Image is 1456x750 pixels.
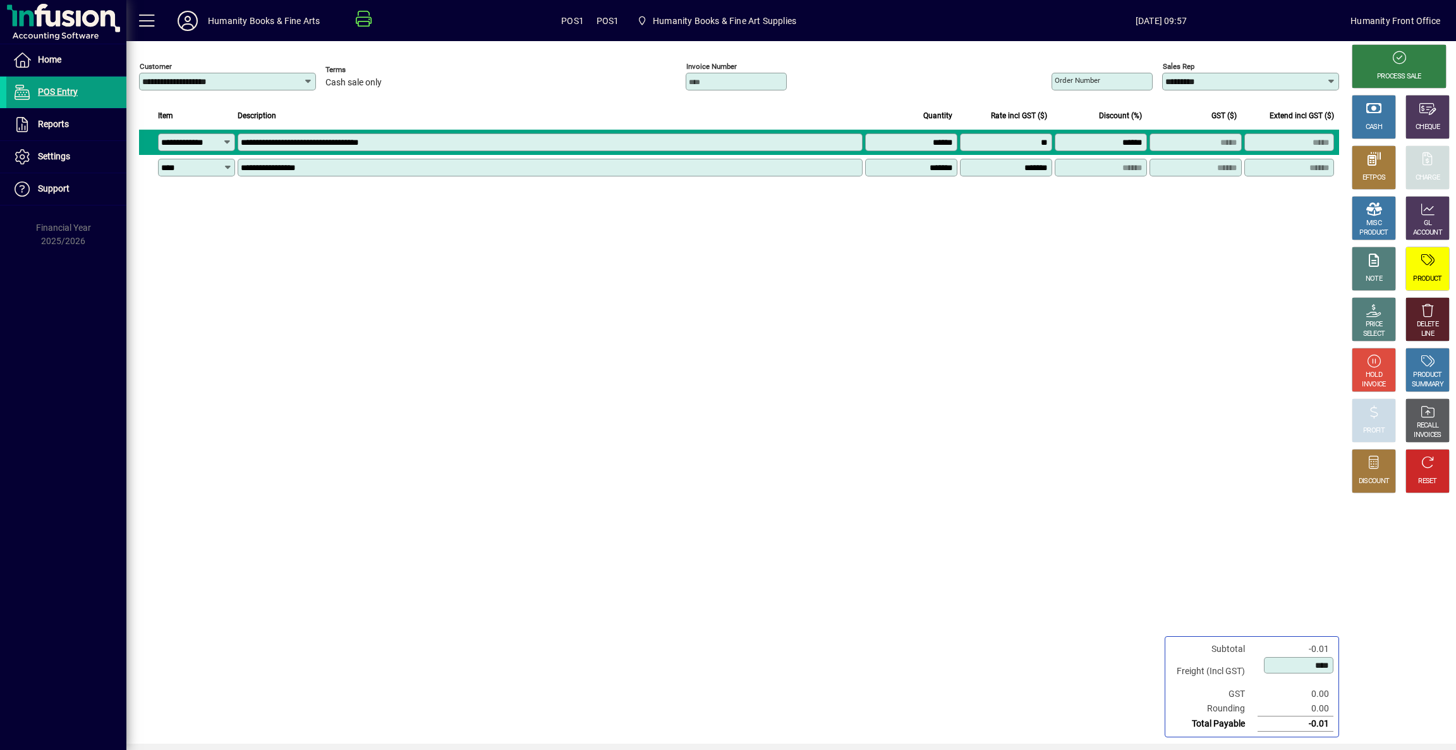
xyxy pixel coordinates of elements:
span: [DATE] 09:57 [971,11,1350,31]
td: -0.01 [1258,716,1333,732]
span: Reports [38,119,69,129]
div: SELECT [1363,329,1385,339]
span: Description [238,109,276,123]
div: DISCOUNT [1359,477,1389,486]
div: PRODUCT [1359,228,1388,238]
div: Humanity Books & Fine Arts [208,11,320,31]
div: ACCOUNT [1413,228,1442,238]
span: GST ($) [1211,109,1237,123]
div: PRODUCT [1413,371,1441,380]
span: Humanity Books & Fine Art Supplies [632,9,801,32]
div: PRODUCT [1413,274,1441,284]
span: Terms [325,66,401,74]
span: Discount (%) [1099,109,1142,123]
div: NOTE [1366,274,1382,284]
span: Settings [38,151,70,161]
mat-label: Order number [1055,76,1100,85]
td: Subtotal [1170,642,1258,656]
span: Extend incl GST ($) [1270,109,1334,123]
div: INVOICES [1414,431,1441,440]
div: RESET [1418,477,1437,486]
span: Home [38,54,61,65]
a: Support [6,173,126,205]
div: RECALL [1417,421,1439,431]
a: Settings [6,141,126,173]
div: PRICE [1366,320,1383,329]
div: INVOICE [1362,380,1385,390]
span: Cash sale only [325,78,382,88]
td: Total Payable [1170,716,1258,732]
span: Humanity Books & Fine Art Supplies [653,11,796,31]
div: EFTPOS [1362,173,1386,183]
span: Item [158,109,173,123]
mat-label: Customer [140,62,172,71]
span: Rate incl GST ($) [991,109,1047,123]
div: SUMMARY [1412,380,1443,390]
span: Support [38,183,70,194]
a: Reports [6,109,126,140]
td: -0.01 [1258,642,1333,656]
td: GST [1170,687,1258,701]
div: DELETE [1417,320,1438,329]
td: 0.00 [1258,687,1333,701]
span: POS1 [597,11,619,31]
td: 0.00 [1258,701,1333,716]
mat-label: Invoice number [686,62,737,71]
div: CHEQUE [1416,123,1440,132]
div: PROCESS SALE [1377,72,1421,82]
span: POS Entry [38,87,78,97]
td: Rounding [1170,701,1258,716]
span: Quantity [923,109,952,123]
div: LINE [1421,329,1434,339]
button: Profile [167,9,208,32]
div: Humanity Front Office [1350,11,1440,31]
div: CHARGE [1416,173,1440,183]
div: PROFIT [1363,426,1385,436]
div: GL [1424,219,1432,228]
a: Home [6,44,126,76]
div: CASH [1366,123,1382,132]
td: Freight (Incl GST) [1170,656,1258,687]
mat-label: Sales rep [1163,62,1194,71]
span: POS1 [561,11,584,31]
div: MISC [1366,219,1381,228]
div: HOLD [1366,371,1382,380]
